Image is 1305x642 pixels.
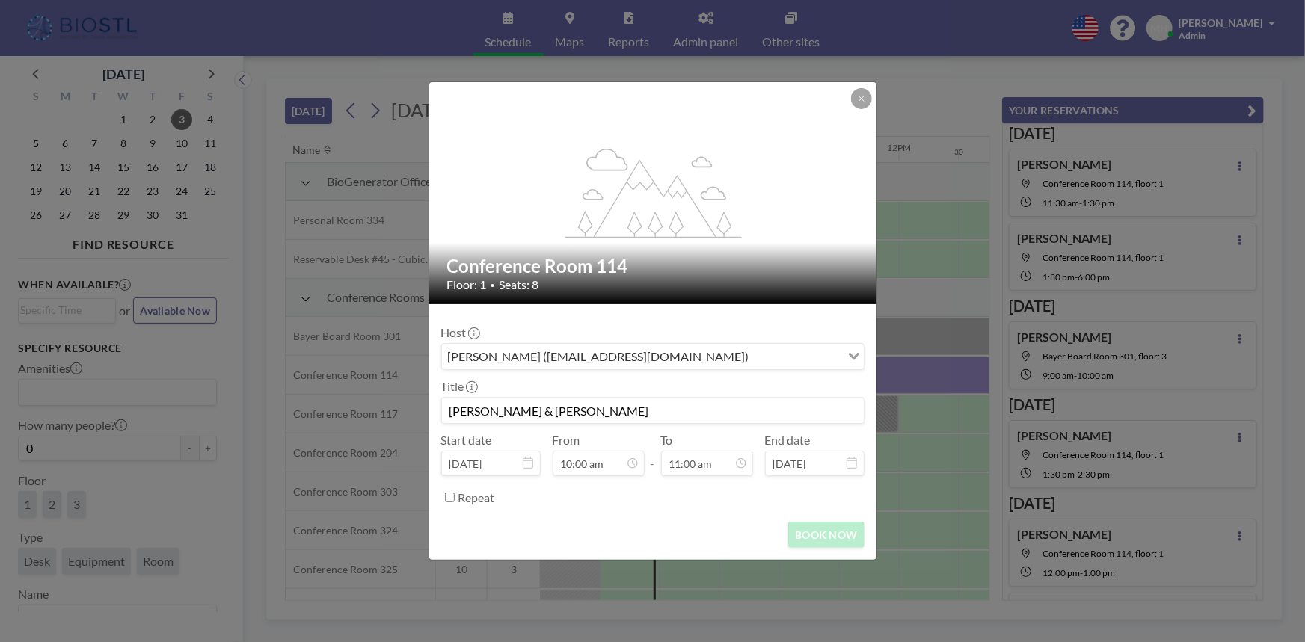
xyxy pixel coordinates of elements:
[447,255,860,277] h2: Conference Room 114
[442,344,864,369] div: Search for option
[441,433,492,448] label: Start date
[441,379,476,394] label: Title
[491,280,496,291] span: •
[754,347,839,366] input: Search for option
[553,433,580,448] label: From
[661,433,673,448] label: To
[458,490,495,505] label: Repeat
[788,522,864,548] button: BOOK NOW
[441,325,479,340] label: Host
[442,398,864,423] input: Melissa's reservation
[447,277,487,292] span: Floor: 1
[651,438,655,471] span: -
[500,277,539,292] span: Seats: 8
[765,433,811,448] label: End date
[445,347,752,366] span: [PERSON_NAME] ([EMAIL_ADDRESS][DOMAIN_NAME])
[565,147,741,237] g: flex-grow: 1.2;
